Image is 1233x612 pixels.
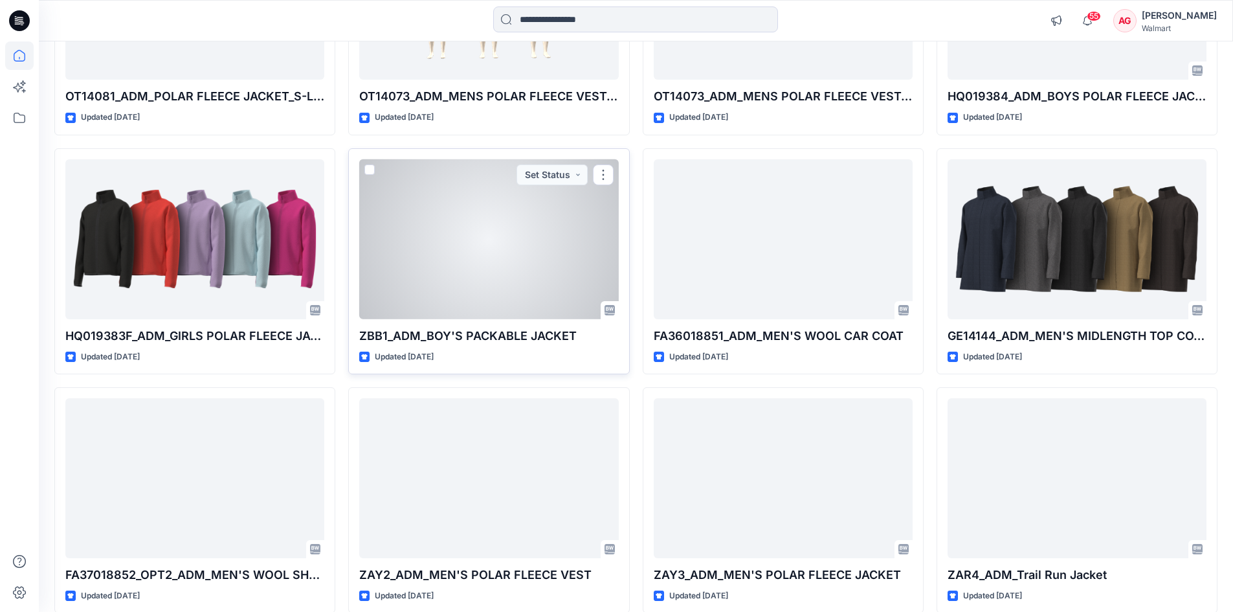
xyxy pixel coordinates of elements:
p: GE14144_ADM_MEN'S MIDLENGTH TOP COAT [948,327,1206,345]
p: FA36018851_ADM_MEN'S WOOL CAR COAT [654,327,913,345]
p: Updated [DATE] [81,350,140,364]
p: Updated [DATE] [375,589,434,603]
p: OT14073_ADM_MENS POLAR FLEECE VEST_ S-L [359,87,618,106]
p: ZAR4_ADM_Trail Run Jacket [948,566,1206,584]
p: OT14081_ADM_POLAR FLEECE JACKET_S-L 3RD FIT [65,87,324,106]
p: Updated [DATE] [963,111,1022,124]
p: FA37018852_OPT2_ADM_MEN'S WOOL SHAKET [65,566,324,584]
a: ZBB1_ADM_BOY'S PACKABLE JACKET [359,159,618,319]
p: Updated [DATE] [669,350,728,364]
a: GE14144_ADM_MEN'S MIDLENGTH TOP COAT [948,159,1206,319]
div: AG [1113,9,1137,32]
p: HQ019384_ADM_BOYS POLAR FLEECE JACKET [948,87,1206,106]
p: Updated [DATE] [375,111,434,124]
p: Updated [DATE] [669,589,728,603]
a: ZAR4_ADM_Trail Run Jacket [948,398,1206,558]
p: Updated [DATE] [375,350,434,364]
p: Updated [DATE] [81,111,140,124]
p: Updated [DATE] [963,589,1022,603]
p: ZAY3_ADM_MEN'S POLAR FLEECE JACKET [654,566,913,584]
a: FA37018852_OPT2_ADM_MEN'S WOOL SHAKET [65,398,324,558]
div: Walmart [1142,23,1217,33]
p: HQ019383F_ADM_GIRLS POLAR FLEECE JACKET [65,327,324,345]
p: Updated [DATE] [81,589,140,603]
p: ZAY2_ADM_MEN'S POLAR FLEECE VEST [359,566,618,584]
div: [PERSON_NAME] [1142,8,1217,23]
span: 55 [1087,11,1101,21]
a: ZAY2_ADM_MEN'S POLAR FLEECE VEST [359,398,618,558]
a: HQ019383F_ADM_GIRLS POLAR FLEECE JACKET [65,159,324,319]
p: Updated [DATE] [963,350,1022,364]
p: Updated [DATE] [669,111,728,124]
a: ZAY3_ADM_MEN'S POLAR FLEECE JACKET [654,398,913,558]
p: ZBB1_ADM_BOY'S PACKABLE JACKET [359,327,618,345]
a: FA36018851_ADM_MEN'S WOOL CAR COAT [654,159,913,319]
p: OT14073_ADM_MENS POLAR FLEECE VEST_XL-3XL [654,87,913,106]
